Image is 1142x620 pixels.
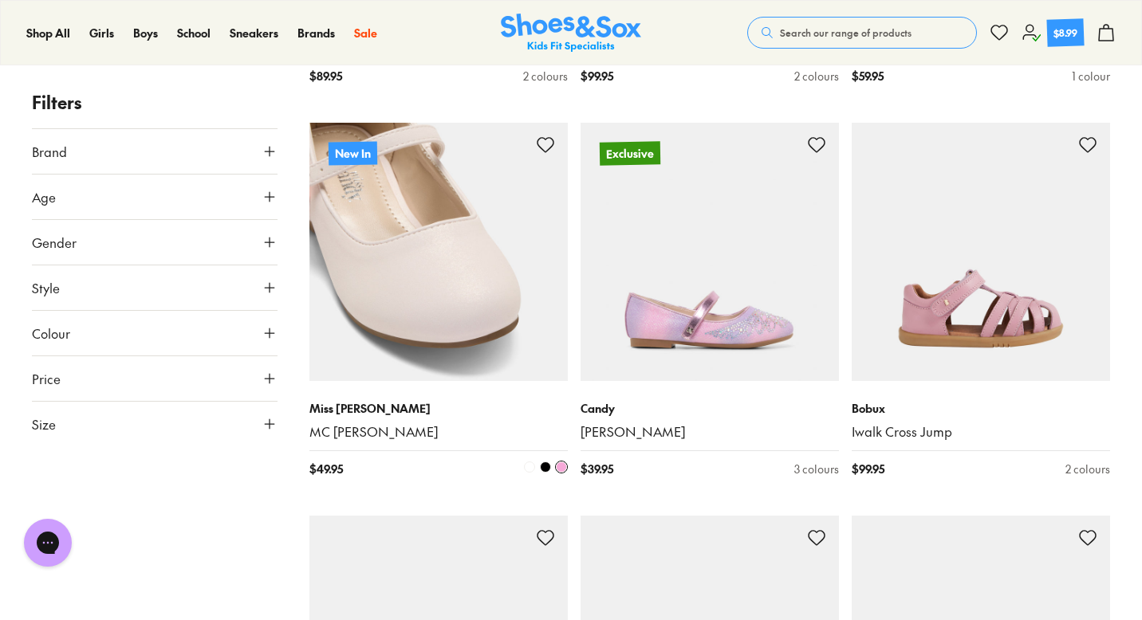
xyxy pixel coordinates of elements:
p: Bobux [852,400,1110,417]
span: $ 89.95 [309,68,342,84]
p: New In [329,142,377,166]
span: $ 99.95 [852,461,884,477]
button: Size [32,402,278,446]
div: $8.99 [1053,25,1078,40]
p: Miss [PERSON_NAME] [309,400,568,417]
div: 2 colours [794,68,839,84]
p: Filters [32,89,278,116]
iframe: Gorgias live chat messenger [16,513,80,572]
a: School [177,25,211,41]
a: [PERSON_NAME] [581,423,839,441]
button: Gender [32,220,278,265]
div: 2 colours [1065,461,1110,477]
button: Colour [32,311,278,355]
a: New In [309,123,568,381]
span: Age [32,187,56,206]
span: Colour [32,324,70,343]
a: Shop All [26,25,70,41]
span: Brand [32,142,67,161]
a: Sneakers [230,25,278,41]
a: $8.99 [1022,19,1084,46]
div: 1 colour [1072,68,1110,84]
span: Size [32,414,56,434]
a: Exclusive [581,123,839,381]
a: Iwalk Cross Jump [852,423,1110,441]
span: $ 59.95 [852,68,884,84]
span: Gender [32,233,77,252]
button: Price [32,356,278,401]
a: Brands [297,25,335,41]
img: SNS_Logo_Responsive.svg [501,14,641,53]
button: Brand [32,129,278,174]
button: Search our range of products [747,17,977,49]
p: Candy [581,400,839,417]
span: $ 39.95 [581,461,613,477]
span: $ 99.95 [581,68,613,84]
button: Age [32,175,278,219]
a: Boys [133,25,158,41]
span: Style [32,278,60,297]
a: Girls [89,25,114,41]
span: Price [32,369,61,388]
button: Style [32,265,278,310]
div: 3 colours [794,461,839,477]
span: Search our range of products [780,26,912,40]
a: Sale [354,25,377,41]
a: Shoes & Sox [501,14,641,53]
span: $ 49.95 [309,461,343,477]
a: MC [PERSON_NAME] [309,423,568,441]
p: Exclusive [600,141,660,165]
div: 2 colours [523,68,568,84]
